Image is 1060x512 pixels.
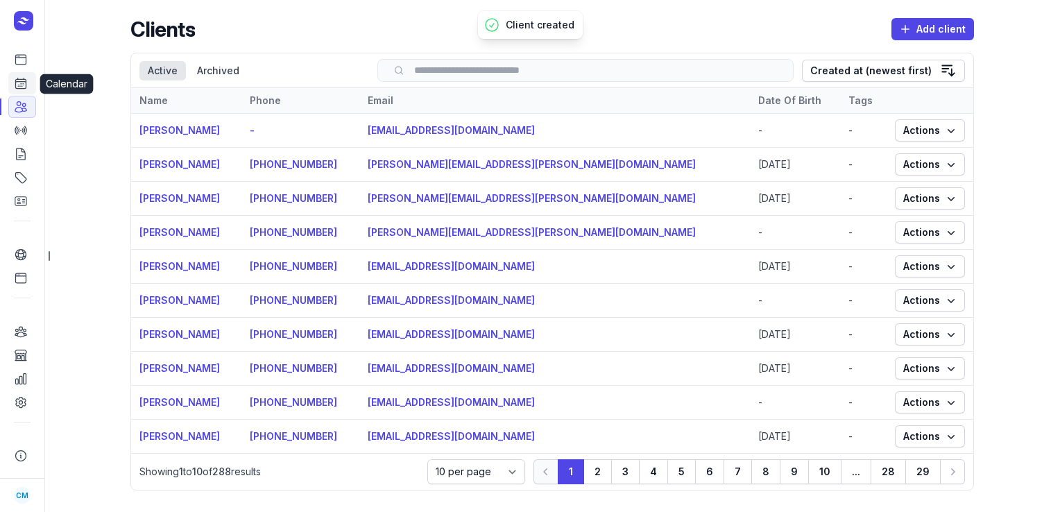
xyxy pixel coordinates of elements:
[848,225,878,239] div: -
[368,362,535,374] a: [EMAIL_ADDRESS][DOMAIN_NAME]
[139,430,220,442] a: [PERSON_NAME]
[139,226,220,238] a: [PERSON_NAME]
[533,459,965,484] nav: Pagination
[139,158,220,170] a: [PERSON_NAME]
[368,192,696,204] a: [PERSON_NAME][EMAIL_ADDRESS][PERSON_NAME][DOMAIN_NAME]
[848,259,878,273] div: -
[903,224,957,241] span: Actions
[179,466,183,477] span: 1
[368,158,696,170] a: [PERSON_NAME][EMAIL_ADDRESS][PERSON_NAME][DOMAIN_NAME]
[895,357,965,379] button: Actions
[139,396,220,408] a: [PERSON_NAME]
[250,362,337,374] a: [PHONE_NUMBER]
[840,88,887,114] th: Tags
[848,191,878,205] div: -
[139,260,220,272] a: [PERSON_NAME]
[139,294,220,306] a: [PERSON_NAME]
[241,88,359,114] th: Phone
[750,284,840,318] td: -
[848,123,878,137] div: -
[639,459,668,484] button: 4
[903,326,957,343] span: Actions
[695,459,724,484] button: 6
[250,158,337,170] a: [PHONE_NUMBER]
[895,323,965,345] button: Actions
[212,466,231,477] span: 288
[750,352,840,386] td: [DATE]
[750,386,840,420] td: -
[368,124,535,136] a: [EMAIL_ADDRESS][DOMAIN_NAME]
[750,420,840,454] td: [DATE]
[250,328,337,340] a: [PHONE_NUMBER]
[848,429,878,443] div: -
[895,391,965,413] button: Actions
[903,394,957,411] span: Actions
[871,459,906,484] button: 28
[808,459,841,484] button: 10
[667,459,696,484] button: 5
[750,148,840,182] td: [DATE]
[368,328,535,340] a: [EMAIL_ADDRESS][DOMAIN_NAME]
[250,294,337,306] a: [PHONE_NUMBER]
[368,396,535,408] a: [EMAIL_ADDRESS][DOMAIN_NAME]
[895,119,965,142] button: Actions
[903,190,957,207] span: Actions
[139,192,220,204] a: [PERSON_NAME]
[139,61,369,80] nav: Tabs
[750,88,840,114] th: Date Of Birth
[750,250,840,284] td: [DATE]
[368,294,535,306] a: [EMAIL_ADDRESS][DOMAIN_NAME]
[130,17,195,42] h2: Clients
[359,88,750,114] th: Email
[139,465,419,479] p: Showing to of results
[750,182,840,216] td: [DATE]
[506,18,574,32] p: Client created
[841,459,871,484] button: ...
[895,289,965,312] button: Actions
[900,21,966,37] span: Add client
[848,361,878,375] div: -
[903,360,957,377] span: Actions
[750,318,840,352] td: [DATE]
[848,293,878,307] div: -
[40,74,94,94] div: Calendar
[368,226,696,238] a: [PERSON_NAME][EMAIL_ADDRESS][PERSON_NAME][DOMAIN_NAME]
[895,153,965,176] button: Actions
[802,60,965,82] button: Created at (newest first)
[724,459,752,484] button: 7
[895,221,965,244] button: Actions
[250,396,337,408] a: [PHONE_NUMBER]
[192,466,203,477] span: 10
[780,459,809,484] button: 9
[905,459,941,484] button: 29
[751,459,780,484] button: 8
[250,430,337,442] a: [PHONE_NUMBER]
[903,156,957,173] span: Actions
[750,114,840,148] td: -
[895,187,965,210] button: Actions
[250,124,255,136] a: -
[250,226,337,238] a: [PHONE_NUMBER]
[558,459,584,484] button: 1
[139,362,220,374] a: [PERSON_NAME]
[139,61,186,80] div: Active
[895,425,965,447] button: Actions
[139,124,220,136] a: [PERSON_NAME]
[810,62,932,79] div: Created at (newest first)
[611,459,640,484] button: 3
[250,192,337,204] a: [PHONE_NUMBER]
[583,459,612,484] button: 2
[16,487,28,504] span: CM
[131,88,241,114] th: Name
[750,216,840,250] td: -
[848,395,878,409] div: -
[250,260,337,272] a: [PHONE_NUMBER]
[903,428,957,445] span: Actions
[368,260,535,272] a: [EMAIL_ADDRESS][DOMAIN_NAME]
[189,61,248,80] div: Archived
[903,122,957,139] span: Actions
[903,258,957,275] span: Actions
[139,328,220,340] a: [PERSON_NAME]
[891,18,974,40] button: Add client
[848,157,878,171] div: -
